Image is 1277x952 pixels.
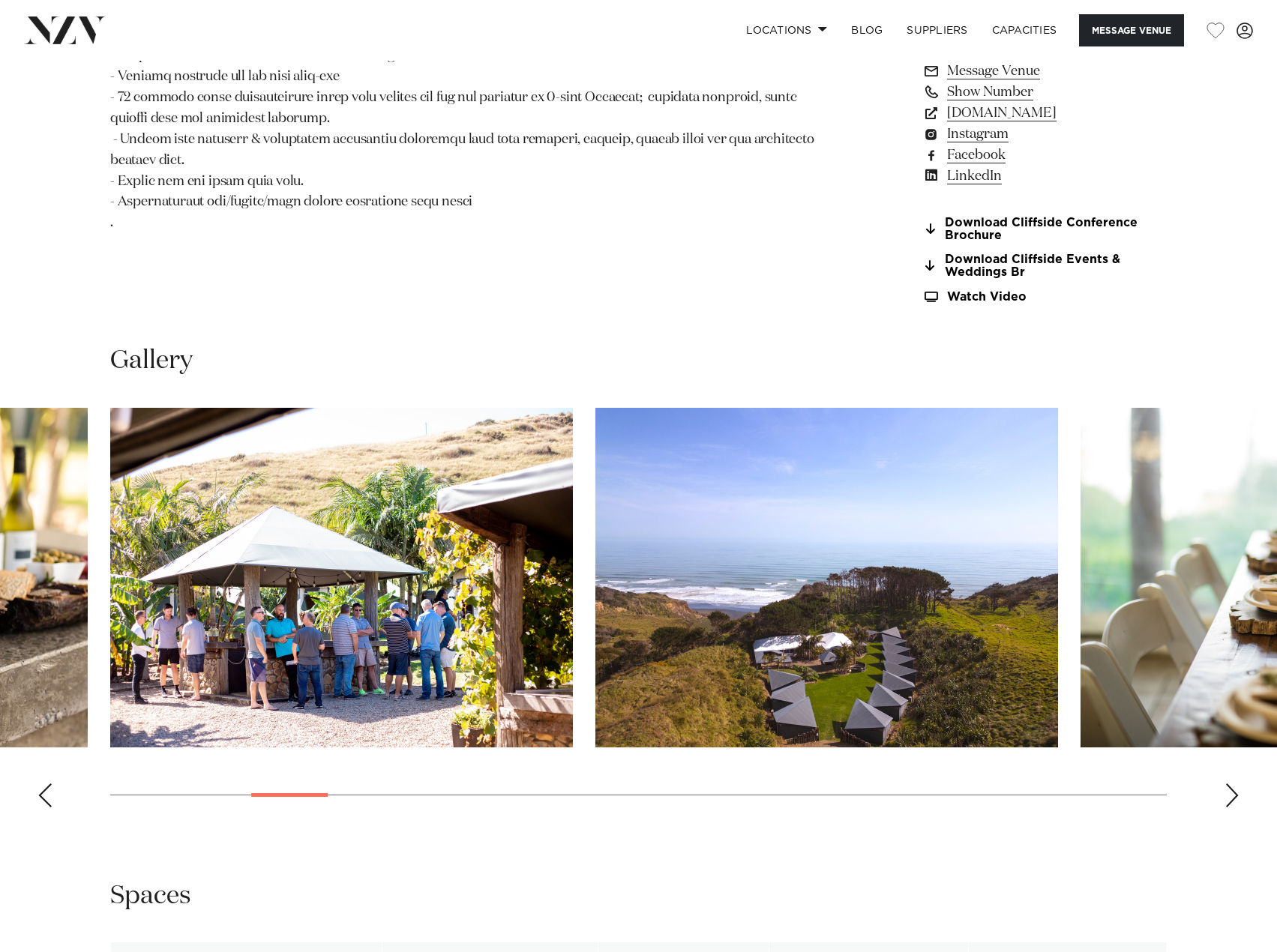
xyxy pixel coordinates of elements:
[922,166,1167,187] a: LinkedIn
[110,879,191,913] h2: Spaces
[895,14,979,46] a: SUPPLIERS
[922,103,1167,124] a: [DOMAIN_NAME]
[922,291,1167,304] a: Watch Video
[734,14,839,46] a: Locations
[110,344,193,378] h2: Gallery
[922,145,1167,166] a: Facebook
[980,14,1069,46] a: Capacities
[595,408,1058,747] swiper-slide: 6 / 30
[922,124,1167,145] a: Instagram
[110,408,573,747] swiper-slide: 5 / 30
[922,253,1167,279] a: Download Cliffside Events & Weddings Br
[922,82,1167,103] a: Show Number
[24,16,106,43] img: nzv-logo.png
[922,61,1167,82] a: Message Venue
[922,217,1167,242] a: Download Cliffside Conference Brochure
[1079,14,1184,46] button: Message Venue
[839,14,895,46] a: BLOG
